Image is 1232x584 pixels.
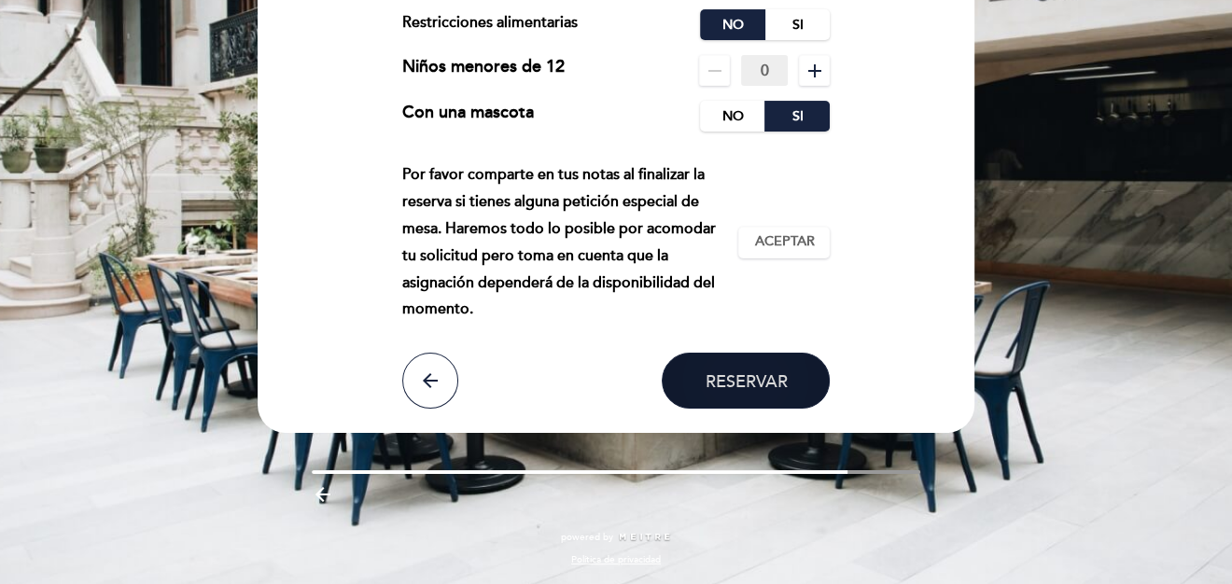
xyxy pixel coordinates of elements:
div: Niños menores de 12 [402,55,565,86]
button: Reservar [662,353,830,409]
span: powered by [561,531,613,544]
span: Aceptar [754,232,814,252]
a: powered by [561,531,671,544]
button: arrow_back [402,353,458,409]
img: MEITRE [618,533,671,542]
i: remove [704,60,726,82]
label: No [700,9,765,40]
button: Aceptar [738,227,830,258]
i: add [804,60,826,82]
i: arrow_back [419,369,441,392]
label: No [700,101,765,132]
a: Política de privacidad [571,553,661,566]
div: Restricciones alimentarias [402,9,701,40]
i: arrow_backward [312,483,334,506]
label: Si [764,101,830,132]
div: Por favor comparte en tus notas al finalizar la reserva si tienes alguna petición especial de mes... [402,161,739,323]
label: Si [764,9,830,40]
span: Reservar [705,370,787,391]
div: Con una mascota [402,101,534,132]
